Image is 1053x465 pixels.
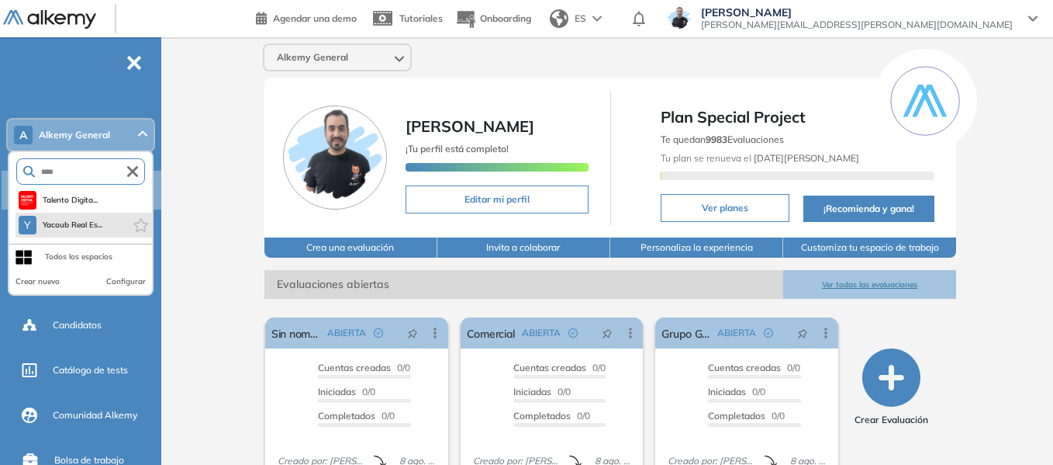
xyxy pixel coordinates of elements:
[16,276,60,288] button: Crear nuevo
[513,386,551,397] span: Iniciadas
[701,19,1013,31] span: [PERSON_NAME][EMAIL_ADDRESS][PERSON_NAME][DOMAIN_NAME]
[318,362,391,373] span: Cuentas creadas
[277,51,348,64] span: Alkemy General
[406,186,589,213] button: Editar mi perfil
[610,238,783,258] button: Personaliza la experiencia
[39,129,110,141] span: Alkemy General
[53,318,102,332] span: Candidatos
[513,362,606,373] span: 0/0
[399,12,443,24] span: Tutoriales
[550,9,568,28] img: world
[661,134,784,145] span: Te quedan Evaluaciones
[975,390,1053,465] div: Widget de chat
[717,326,756,340] span: ABIERTA
[513,386,571,397] span: 0/0
[437,238,610,258] button: Invita a colaborar
[783,238,956,258] button: Customiza tu espacio de trabajo
[283,106,387,210] img: Foto de perfil
[568,328,578,338] span: check-circle
[53,408,137,422] span: Comunidad Alkemy
[522,326,561,340] span: ABIERTA
[513,410,590,422] span: 0/0
[854,413,928,427] span: Crear Evaluación
[327,326,366,340] span: ABIERTA
[661,152,859,164] span: Tu plan se renueva el
[785,321,820,345] button: pushpin
[575,12,586,26] span: ES
[318,410,395,422] span: 0/0
[590,321,624,345] button: pushpin
[407,327,418,339] span: pushpin
[797,327,808,339] span: pushpin
[273,12,357,24] span: Agendar una demo
[480,12,531,24] span: Onboarding
[764,328,773,338] span: check-circle
[661,106,935,129] span: Plan Special Project
[19,129,27,141] span: A
[264,238,437,258] button: Crea una evaluación
[374,328,383,338] span: check-circle
[661,318,711,349] a: Grupo Gigante
[3,10,96,29] img: Logo
[256,8,357,26] a: Agendar una demo
[661,194,789,222] button: Ver planes
[467,318,516,349] a: Comercial
[708,362,781,373] span: Cuentas creadas
[706,134,727,145] b: 9983
[43,194,98,206] span: Talento Digita...
[271,318,321,349] a: Sin nombre
[318,386,356,397] span: Iniciadas
[975,390,1053,465] iframe: Chat Widget
[43,219,103,231] span: Yacoub Real Es...
[803,196,935,222] button: ¡Recomienda y gana!
[53,363,128,377] span: Catálogo de tests
[708,386,765,397] span: 0/0
[592,16,602,22] img: arrow
[854,349,928,427] button: Crear Evaluación
[708,410,785,422] span: 0/0
[751,152,859,164] b: [DATE][PERSON_NAME]
[455,2,531,36] button: Onboarding
[106,276,146,288] button: Configurar
[513,362,586,373] span: Cuentas creadas
[395,321,430,345] button: pushpin
[45,251,112,263] div: Todos los espacios
[318,410,375,422] span: Completados
[708,362,800,373] span: 0/0
[513,410,571,422] span: Completados
[708,410,765,422] span: Completados
[708,386,746,397] span: Iniciadas
[701,6,1013,19] span: [PERSON_NAME]
[406,116,534,136] span: [PERSON_NAME]
[783,270,956,299] button: Ver todas las evaluaciones
[318,386,375,397] span: 0/0
[21,194,33,206] img: https://assets.alkemy.org/workspaces/620/d203e0be-08f6-444b-9eae-a92d815a506f.png
[318,362,410,373] span: 0/0
[602,327,613,339] span: pushpin
[24,219,30,231] span: Y
[264,270,783,299] span: Evaluaciones abiertas
[406,143,509,154] span: ¡Tu perfil está completo!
